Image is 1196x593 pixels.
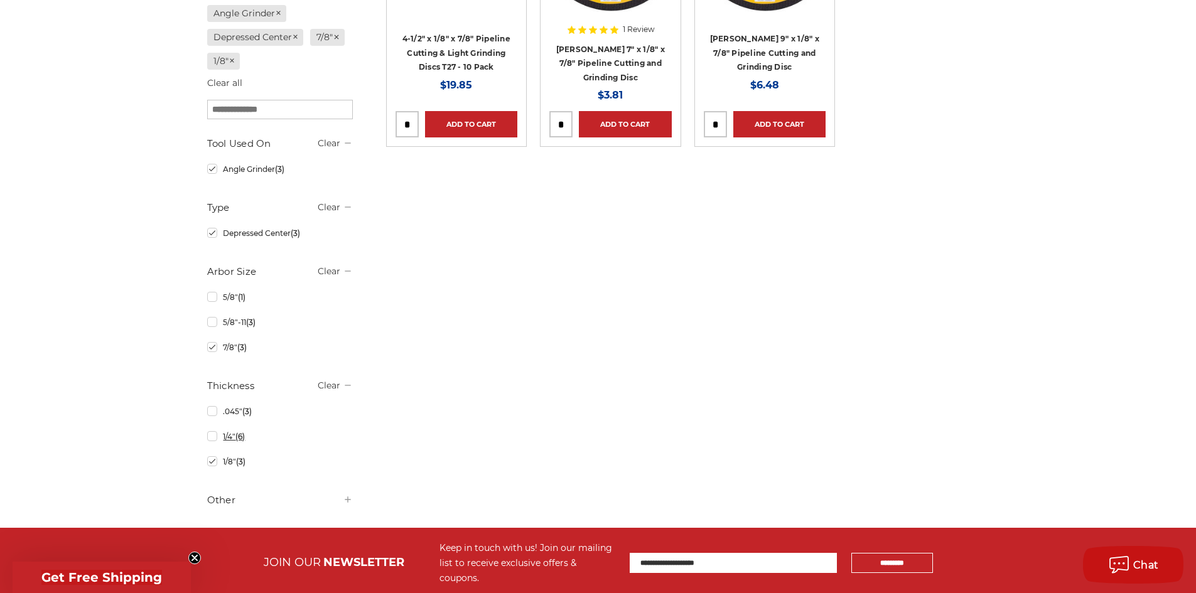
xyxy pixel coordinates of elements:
a: [PERSON_NAME] 7" x 1/8" x 7/8" Pipeline Cutting and Grinding Disc [556,45,665,82]
a: Clear [318,379,340,390]
a: Clear [318,137,340,149]
span: $6.48 [750,79,779,91]
span: $3.81 [598,89,623,101]
span: NEWSLETTER [323,555,404,569]
button: Chat [1083,546,1183,584]
a: Depressed Center [207,29,304,46]
span: $19.85 [440,79,472,91]
div: Keep in touch with us! Join our mailing list to receive exclusive offers & coupons. [439,540,617,585]
span: (3) [246,318,256,327]
a: 7/8" [207,336,353,358]
a: .045" [207,400,353,422]
span: (3) [237,343,247,352]
a: 5/8"-11 [207,311,353,333]
div: Get Free ShippingClose teaser [13,562,191,593]
span: (3) [275,164,284,174]
h5: Thickness [207,378,353,393]
h5: Other [207,493,353,508]
a: 1/4" [207,425,353,447]
a: Add to Cart [579,111,671,137]
a: Add to Cart [733,111,826,137]
span: JOIN OUR [264,555,321,569]
span: (3) [236,457,245,466]
button: Close teaser [188,552,201,564]
a: Clear [318,265,340,277]
a: Depressed Center [207,222,353,244]
h5: Type [207,200,353,215]
a: 1/8" [207,451,353,473]
a: 7/8" [310,29,345,46]
span: (1) [238,292,245,302]
a: Add to Cart [425,111,517,137]
span: (6) [235,432,245,441]
h5: Arbor Size [207,264,353,279]
a: Angle Grinder [207,5,287,22]
a: Clear [318,201,340,213]
a: Angle Grinder [207,158,353,180]
h5: Tool Used On [207,136,353,151]
span: (3) [242,407,252,416]
span: Chat [1133,559,1159,571]
a: Clear all [207,77,242,88]
span: (3) [291,228,300,238]
a: 1/8" [207,53,240,70]
span: Get Free Shipping [41,570,162,585]
a: 5/8" [207,286,353,308]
